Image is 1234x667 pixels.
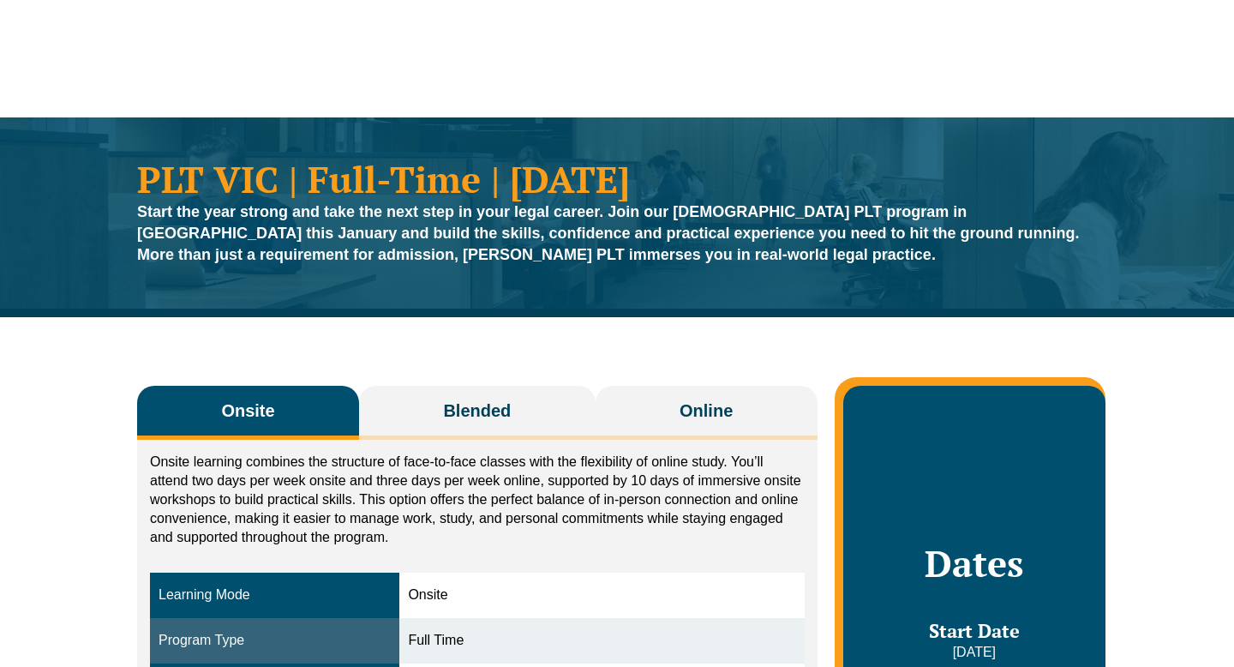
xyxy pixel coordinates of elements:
[929,618,1020,643] span: Start Date
[408,631,795,651] div: Full Time
[137,203,1080,263] strong: Start the year strong and take the next step in your legal career. Join our [DEMOGRAPHIC_DATA] PL...
[860,542,1088,585] h2: Dates
[221,399,274,423] span: Onsite
[680,399,733,423] span: Online
[408,586,795,605] div: Onsite
[443,399,511,423] span: Blended
[159,631,391,651] div: Program Type
[159,586,391,605] div: Learning Mode
[150,453,805,547] p: Onsite learning combines the structure of face-to-face classes with the flexibility of online stu...
[137,160,1097,197] h1: PLT VIC | Full-Time | [DATE]
[860,643,1088,662] p: [DATE]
